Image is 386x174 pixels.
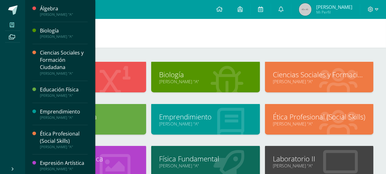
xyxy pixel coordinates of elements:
a: [PERSON_NAME] "A" [159,163,252,169]
div: [PERSON_NAME] "A" [40,93,88,98]
span: [PERSON_NAME] [316,4,352,10]
a: Física Fundamental [159,154,252,164]
div: [PERSON_NAME] "A" [40,145,88,149]
a: [PERSON_NAME] "A" [273,78,366,84]
a: Educación Física[PERSON_NAME] "A" [40,86,88,98]
div: Expresión Artística [40,159,88,167]
div: [PERSON_NAME] "A" [40,115,88,120]
a: Ciencias Sociales y Formación Ciudadana [273,70,366,79]
div: [PERSON_NAME] "A" [40,12,88,17]
a: Laboratorio II [273,154,366,164]
a: Ciencias Sociales y Formación Ciudadana[PERSON_NAME] "A" [40,49,88,75]
a: Emprendimiento [159,112,252,122]
a: Biología[PERSON_NAME] "A" [40,27,88,39]
a: Álgebra[PERSON_NAME] "A" [40,5,88,17]
div: [PERSON_NAME] "A" [40,34,88,39]
a: [PERSON_NAME] "A" [159,78,252,84]
div: Emprendimiento [40,108,88,115]
a: Biología [159,70,252,79]
a: Expresión Artística[PERSON_NAME] "A" [40,159,88,171]
div: Ética Profesional (Social Skills) [40,130,88,145]
div: Biología [40,27,88,34]
a: [PERSON_NAME] "A" [273,121,366,127]
div: Álgebra [40,5,88,12]
a: Ética Profesional (Social Skills) [273,112,366,122]
div: [PERSON_NAME] "A" [40,71,88,76]
a: Emprendimiento[PERSON_NAME] "A" [40,108,88,120]
div: [PERSON_NAME] "A" [40,167,88,171]
img: 45x45 [299,3,312,16]
a: [PERSON_NAME] "A" [273,163,366,169]
a: [PERSON_NAME] "A" [159,121,252,127]
div: Ciencias Sociales y Formación Ciudadana [40,49,88,71]
a: Ética Profesional (Social Skills)[PERSON_NAME] "A" [40,130,88,149]
span: Mi Perfil [316,9,352,15]
div: Educación Física [40,86,88,93]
